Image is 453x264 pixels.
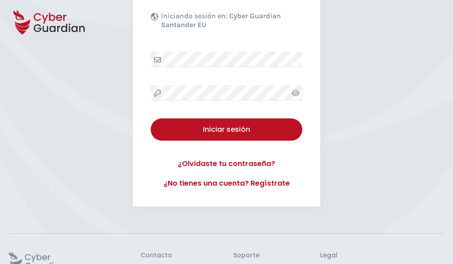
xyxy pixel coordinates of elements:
div: Iniciar sesión [157,124,296,135]
button: Iniciar sesión [151,118,302,141]
a: ¿No tienes una cuenta? Regístrate [151,178,302,189]
h3: Soporte [233,252,259,260]
h3: Contacto [140,252,172,260]
a: ¿Olvidaste tu contraseña? [151,158,302,169]
h3: Legal [320,252,444,260]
